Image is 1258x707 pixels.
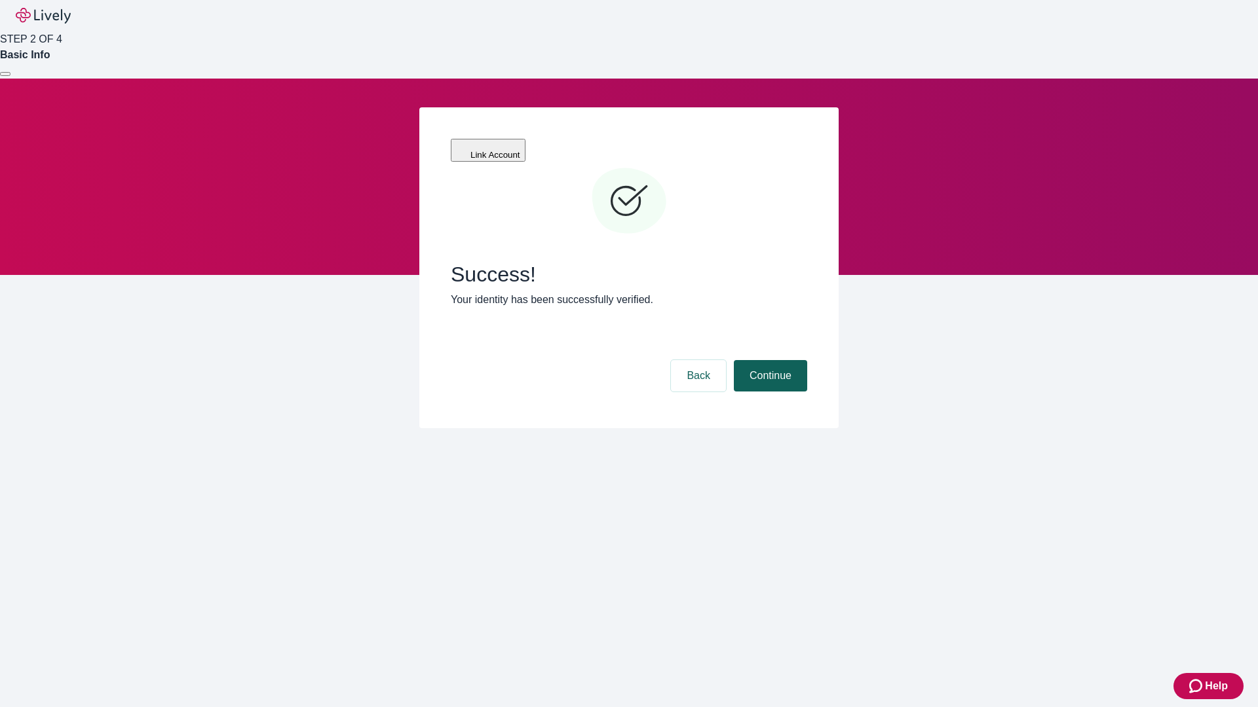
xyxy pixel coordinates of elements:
svg: Checkmark icon [590,162,668,241]
button: Back [671,360,726,391]
svg: Zendesk support icon [1189,678,1205,694]
button: Zendesk support iconHelp [1173,673,1244,699]
button: Link Account [451,139,525,162]
img: Lively [16,8,71,24]
span: Success! [451,262,807,287]
p: Your identity has been successfully verified. [451,292,807,308]
button: Continue [734,360,807,391]
span: Help [1205,678,1228,694]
